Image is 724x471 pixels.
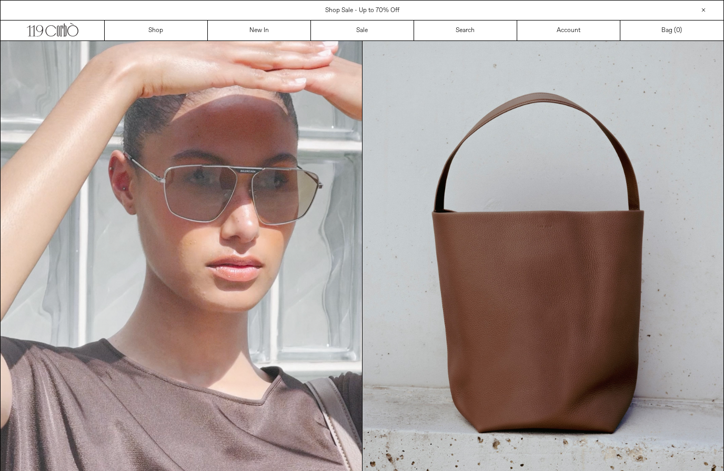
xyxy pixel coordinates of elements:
[676,26,680,35] span: 0
[517,21,620,40] a: Account
[620,21,723,40] a: Bag ()
[208,21,311,40] a: New In
[414,21,517,40] a: Search
[325,6,399,15] a: Shop Sale - Up to 70% Off
[311,21,414,40] a: Sale
[676,26,682,35] span: )
[105,21,208,40] a: Shop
